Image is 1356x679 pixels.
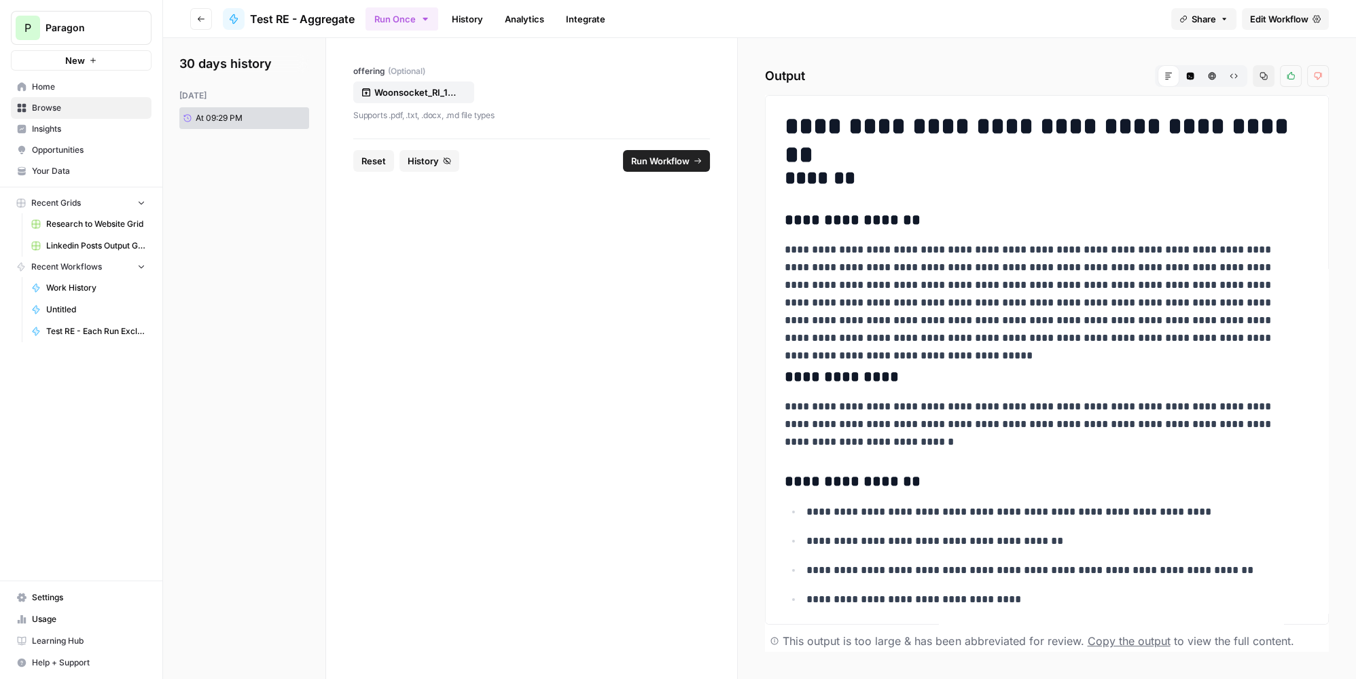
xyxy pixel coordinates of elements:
span: Paragon [46,21,128,35]
p: Woonsocket_RI_1400_Park_Ave_4 (1).pdf [374,86,461,99]
span: Share [1192,12,1216,26]
span: Settings [32,591,145,604]
button: Recent Grids [11,193,151,213]
span: P [24,20,31,36]
span: Your Data [32,165,145,177]
h2: 30 days history [179,54,309,73]
div: This output is too large & has been abbreviated for review. to view the full content. [783,633,1293,649]
span: Linkedin Posts Output Grid [46,240,145,252]
span: History [408,154,439,168]
button: History [399,150,459,172]
span: Edit Workflow [1250,12,1308,26]
span: Test RE - Each Run Exclusions [46,325,145,337]
a: Integrate [558,8,613,30]
label: offering [353,65,710,77]
span: Learning Hub [32,635,145,647]
span: Insights [32,123,145,135]
button: Woonsocket_RI_1400_Park_Ave_4 (1).pdf [353,81,474,103]
a: Opportunities [11,139,151,161]
span: (Optional) [388,65,425,77]
span: Browse [32,102,145,114]
span: Research to Website Grid [46,218,145,230]
span: Work History [46,282,145,294]
a: Test RE - Each Run Exclusions [25,320,151,342]
span: At 09:29 PM [196,112,243,124]
span: Home [32,81,145,93]
p: Supports .pdf, .txt, .docx, .md file types [353,109,710,122]
a: Insights [11,118,151,140]
span: Copy the output [1087,634,1170,648]
button: Run Workflow [623,150,710,172]
a: Untitled [25,299,151,320]
a: Work History [25,277,151,299]
a: Settings [11,587,151,608]
button: Run Once [365,7,438,31]
button: Help + Support [11,652,151,674]
button: Reset [353,150,394,172]
button: Recent Workflows [11,257,151,277]
a: Browse [11,97,151,119]
a: Test RE - Aggregate [223,8,355,30]
button: Workspace: Paragon [11,11,151,45]
a: Linkedin Posts Output Grid [25,235,151,257]
span: Opportunities [32,144,145,156]
button: Share [1171,8,1236,30]
a: At 09:29 PM [179,107,281,129]
span: Run Workflow [631,154,690,168]
button: New [11,50,151,71]
a: Edit Workflow [1242,8,1329,30]
a: Learning Hub [11,630,151,652]
a: Usage [11,608,151,630]
span: Test RE - Aggregate [250,11,355,27]
span: Usage [32,613,145,625]
span: Reset [361,154,386,168]
span: Help + Support [32,657,145,669]
a: History [444,8,491,30]
span: New [65,54,85,67]
div: [DATE] [179,90,309,102]
span: Recent Grids [31,197,81,209]
a: Research to Website Grid [25,213,151,235]
span: Untitled [46,304,145,316]
a: Home [11,76,151,98]
h2: Output [765,65,1329,87]
a: Analytics [497,8,552,30]
a: Your Data [11,160,151,182]
span: Recent Workflows [31,261,102,273]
